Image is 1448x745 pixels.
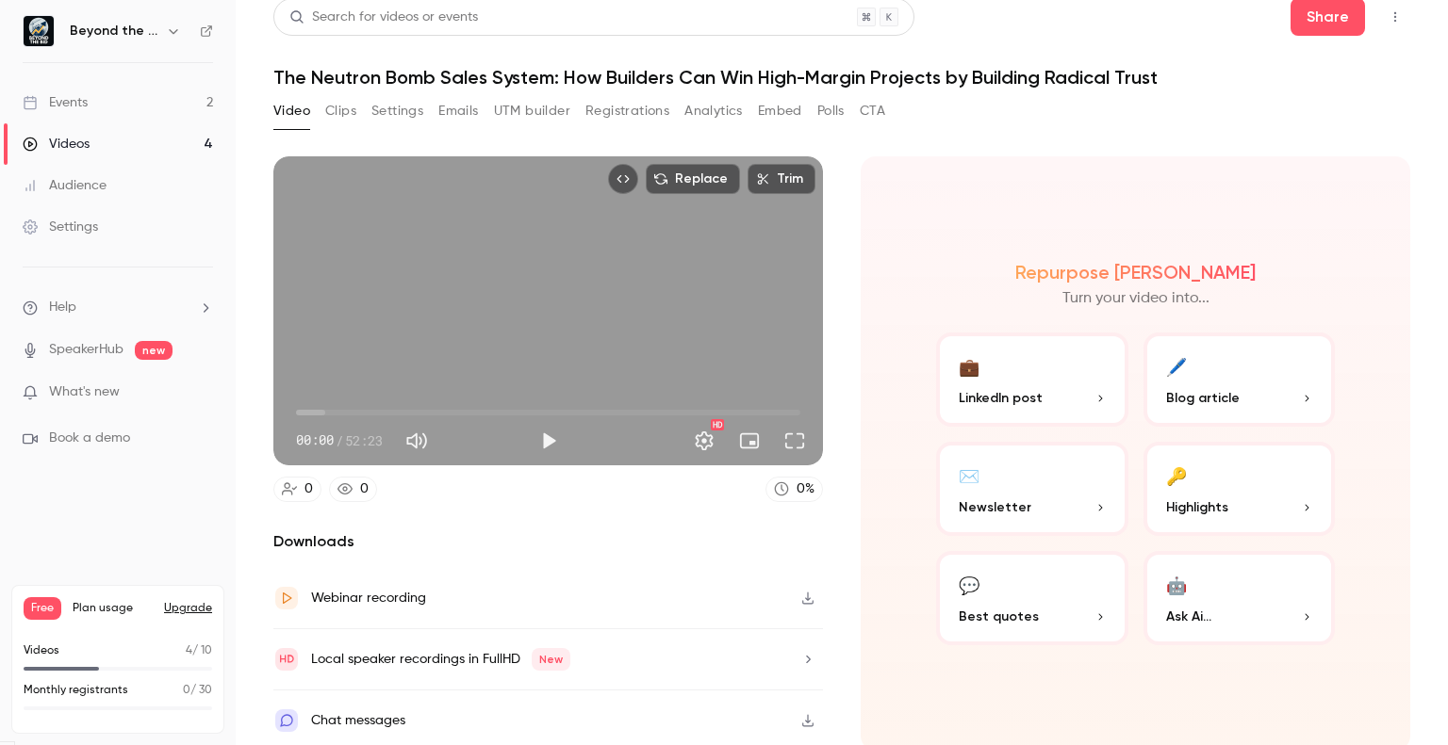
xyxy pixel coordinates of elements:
[273,66,1410,89] h1: The Neutron Bomb Sales System: How Builders Can Win High-Margin Projects by Building Radical Trust
[1166,570,1187,599] div: 🤖
[860,96,885,126] button: CTA
[1166,497,1228,517] span: Highlights
[49,382,120,402] span: What's new
[959,461,979,490] div: ✉️
[273,96,310,126] button: Video
[183,682,212,699] p: / 30
[23,93,88,112] div: Events
[959,351,979,381] div: 💼
[311,587,426,609] div: Webinar recording
[776,422,814,460] button: Full screen
[345,430,383,450] span: 52:23
[1166,607,1211,626] span: Ask Ai...
[325,96,356,126] button: Clips
[273,530,823,553] h2: Downloads
[190,384,213,401] iframe: Noticeable Trigger
[1166,351,1187,381] div: 🖊️
[817,96,845,126] button: Polls
[49,340,123,360] a: SpeakerHub
[765,477,823,502] a: 0%
[1062,287,1209,310] p: Turn your video into...
[23,176,107,195] div: Audience
[646,164,740,194] button: Replace
[608,164,638,194] button: Embed video
[360,479,369,499] div: 0
[936,332,1128,427] button: 💼LinkedIn post
[959,570,979,599] div: 💬
[1144,442,1336,536] button: 🔑Highlights
[530,422,568,460] button: Play
[936,551,1128,645] button: 💬Best quotes
[49,429,130,448] span: Book a demo
[797,479,814,499] div: 0 %
[731,422,768,460] button: Turn on miniplayer
[494,96,570,126] button: UTM builder
[24,16,54,46] img: Beyond the Bid
[748,164,815,194] button: Trim
[532,648,570,671] span: New
[684,96,743,126] button: Analytics
[304,479,313,499] div: 0
[24,642,59,659] p: Videos
[311,709,405,732] div: Chat messages
[1380,2,1410,32] button: Top Bar Actions
[936,442,1128,536] button: ✉️Newsletter
[296,430,383,450] div: 00:00
[329,477,377,502] a: 0
[24,597,61,620] span: Free
[186,645,192,656] span: 4
[186,642,212,659] p: / 10
[183,685,190,696] span: 0
[959,497,1031,517] span: Newsletter
[585,96,669,126] button: Registrations
[289,8,478,27] div: Search for videos or events
[164,601,212,616] button: Upgrade
[711,419,724,430] div: HD
[438,96,478,126] button: Emails
[135,341,173,360] span: new
[24,682,128,699] p: Monthly registrants
[371,96,423,126] button: Settings
[296,430,334,450] span: 00:00
[1015,261,1256,283] h2: Repurpose [PERSON_NAME]
[1166,388,1240,408] span: Blog article
[758,96,802,126] button: Embed
[685,422,723,460] button: Settings
[311,648,570,671] div: Local speaker recordings in FullHD
[73,601,153,616] span: Plan usage
[336,430,343,450] span: /
[1144,332,1336,427] button: 🖊️Blog article
[23,298,213,317] li: help-dropdown-opener
[49,298,76,317] span: Help
[959,607,1039,626] span: Best quotes
[959,388,1043,408] span: LinkedIn post
[273,477,321,502] a: 0
[1144,551,1336,645] button: 🤖Ask Ai...
[70,22,158,40] h6: Beyond the Bid
[23,218,98,236] div: Settings
[23,135,90,154] div: Videos
[398,422,436,460] button: Mute
[1166,461,1187,490] div: 🔑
